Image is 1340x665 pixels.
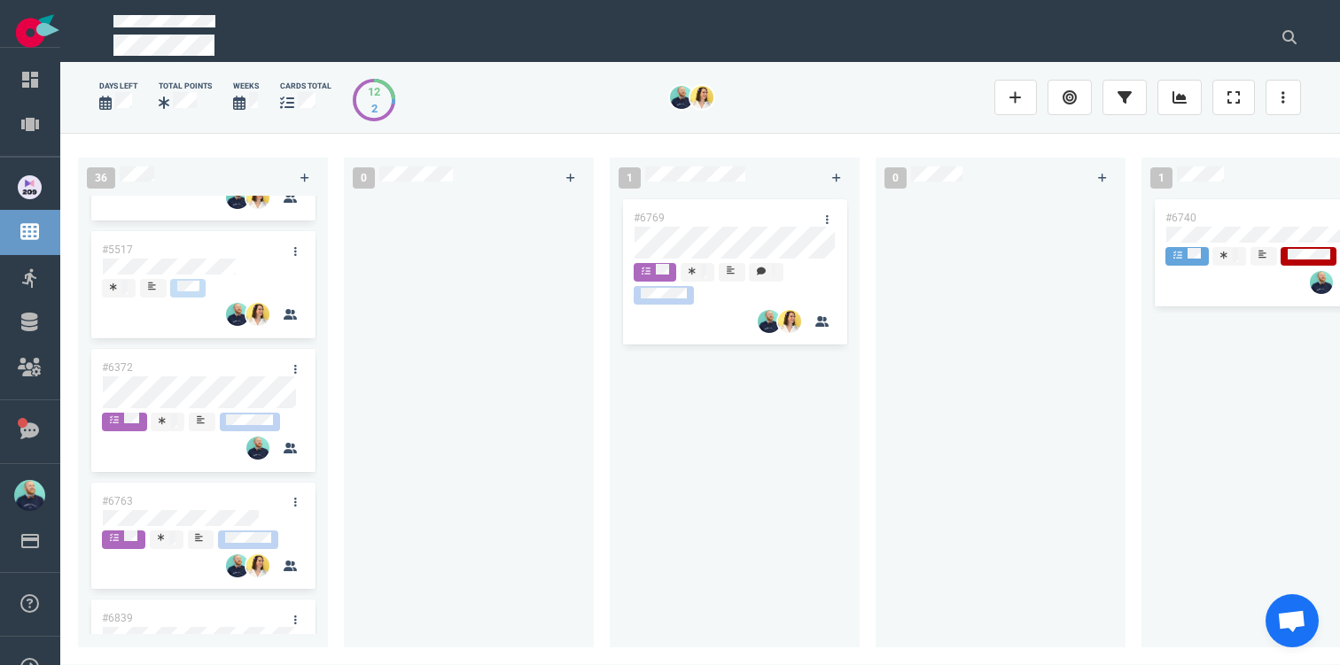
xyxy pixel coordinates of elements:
div: 2 [368,100,380,117]
img: 26 [246,303,269,326]
a: #6740 [1165,212,1196,224]
img: 26 [226,186,249,209]
span: 0 [353,167,375,189]
img: 26 [670,86,693,109]
span: 1 [1150,167,1172,189]
a: #6372 [102,361,133,374]
div: Weeks [233,81,259,92]
img: 26 [246,554,269,577]
img: 26 [690,86,713,109]
div: 12 [368,83,380,100]
img: 26 [778,310,801,333]
div: days left [99,81,137,92]
img: 26 [226,303,249,326]
img: 26 [246,186,269,209]
a: #6769 [634,212,665,224]
a: Ouvrir le chat [1266,594,1319,647]
div: cards total [280,81,331,92]
a: #5517 [102,244,133,256]
img: 26 [1310,271,1333,294]
a: #6839 [102,612,133,624]
img: 26 [226,554,249,577]
div: Total Points [159,81,212,92]
span: 0 [884,167,907,189]
img: 26 [246,437,269,460]
img: 26 [758,310,781,333]
a: #6763 [102,495,133,507]
span: 36 [87,167,115,189]
span: 1 [619,167,641,189]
